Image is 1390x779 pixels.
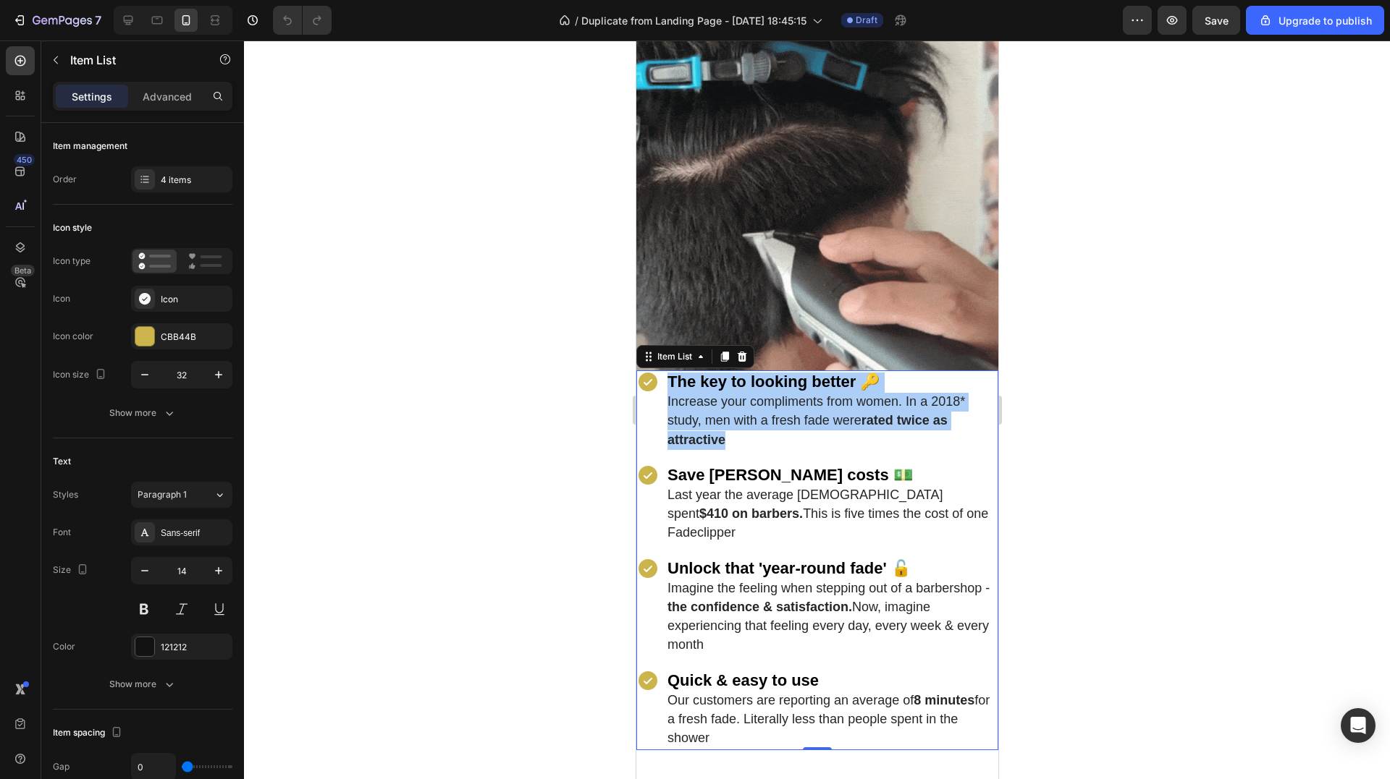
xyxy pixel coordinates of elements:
[1192,6,1240,35] button: Save
[109,406,177,420] div: Show more
[53,292,70,305] div: Icon
[161,174,229,187] div: 4 items
[53,255,90,268] div: Icon type
[143,89,192,104] p: Advanced
[1246,6,1384,35] button: Upgrade to publish
[95,12,101,29] p: 7
[53,561,91,580] div: Size
[72,89,112,104] p: Settings
[636,41,998,779] iframe: Design area
[161,527,229,540] div: Sans-serif
[131,482,232,508] button: Paragraph 1
[53,173,77,186] div: Order
[109,677,177,691] div: Show more
[138,488,187,501] span: Paragraph 1
[53,760,69,773] div: Gap
[1341,708,1376,743] div: Open Intercom Messenger
[575,13,578,28] span: /
[161,293,229,306] div: Icon
[14,154,35,166] div: 450
[70,51,193,69] p: Item List
[53,221,92,234] div: Icon style
[53,400,232,426] button: Show more
[581,13,806,28] span: Duplicate from Landing Page - [DATE] 18:45:15
[53,723,125,743] div: Item spacing
[53,526,71,539] div: Font
[53,365,109,385] div: Icon size
[1258,13,1372,28] div: Upgrade to publish
[6,6,108,35] button: 7
[53,488,78,501] div: Styles
[53,330,93,343] div: Icon color
[161,331,229,344] div: CBB44B
[856,14,877,27] span: Draft
[53,455,71,468] div: Text
[53,640,75,653] div: Color
[53,140,127,153] div: Item management
[161,641,229,654] div: 121212
[11,265,35,276] div: Beta
[1205,14,1229,27] span: Save
[53,671,232,697] button: Show more
[273,6,332,35] div: Undo/Redo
